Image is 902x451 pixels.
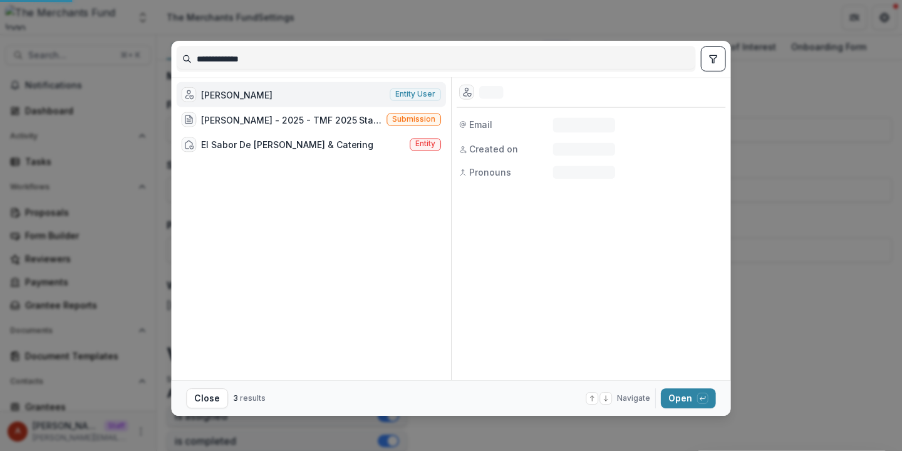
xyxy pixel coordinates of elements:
div: El Sabor De [PERSON_NAME] & Catering [201,138,373,151]
span: Entity user [395,90,435,98]
span: Pronouns [469,166,511,179]
span: results [240,393,266,403]
span: Entity [415,140,435,149]
span: Created on [469,142,518,156]
button: toggle filters [701,46,726,72]
div: [PERSON_NAME] - 2025 - TMF 2025 Stabilization Grant Program [201,113,381,126]
button: Close [186,388,228,408]
div: [PERSON_NAME] [201,88,272,101]
span: Submission [392,115,435,124]
button: Open [661,388,716,408]
span: Email [469,118,492,131]
span: Navigate [617,393,650,404]
span: 3 [233,393,238,403]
